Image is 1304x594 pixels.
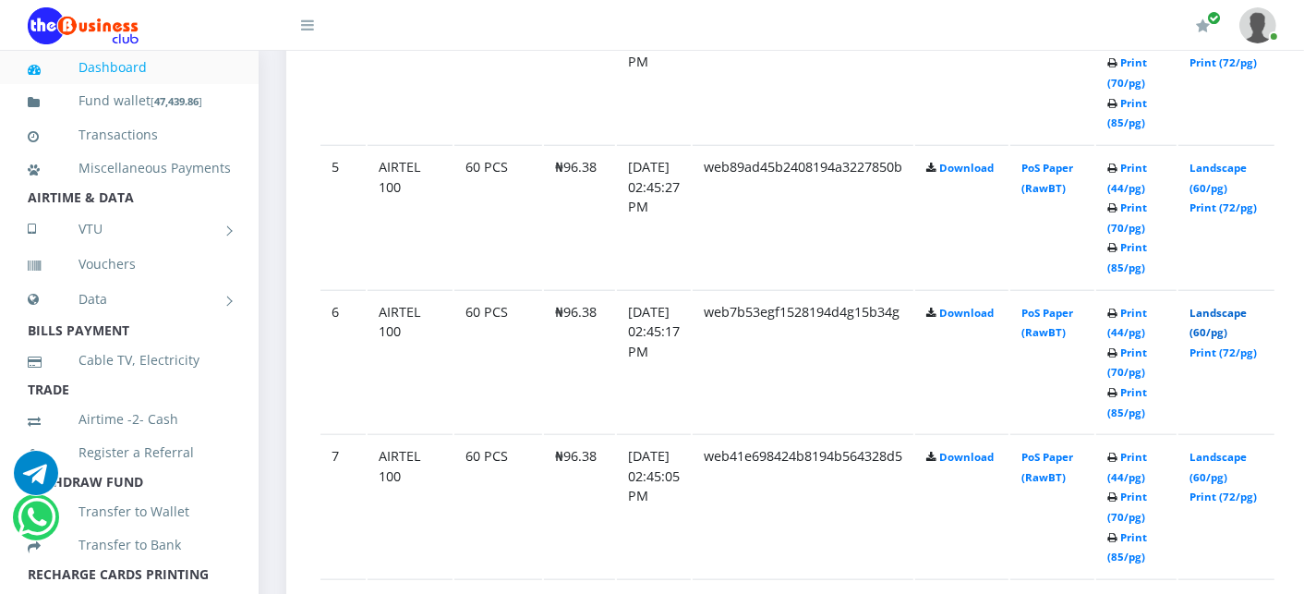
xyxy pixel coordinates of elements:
[28,46,231,89] a: Dashboard
[28,431,231,474] a: Register a Referral
[939,306,994,320] a: Download
[617,434,691,577] td: [DATE] 02:45:05 PM
[320,434,366,577] td: 7
[454,290,542,433] td: 60 PCS
[1189,450,1247,484] a: Landscape (60/pg)
[320,290,366,433] td: 6
[1107,530,1147,564] a: Print (85/pg)
[28,147,231,189] a: Miscellaneous Payments
[28,7,139,44] img: Logo
[1189,345,1257,359] a: Print (72/pg)
[1189,490,1257,503] a: Print (72/pg)
[368,434,453,577] td: AIRTEL 100
[1107,306,1147,340] a: Print (44/pg)
[28,206,231,252] a: VTU
[1107,161,1147,195] a: Print (44/pg)
[1107,345,1147,380] a: Print (70/pg)
[939,161,994,175] a: Download
[1107,385,1147,419] a: Print (85/pg)
[320,145,366,288] td: 5
[1189,200,1257,214] a: Print (72/pg)
[28,491,231,533] a: Transfer to Wallet
[1196,18,1210,33] i: Renew/Upgrade Subscription
[617,145,691,288] td: [DATE] 02:45:27 PM
[28,524,231,566] a: Transfer to Bank
[1207,11,1221,25] span: Renew/Upgrade Subscription
[1021,450,1073,484] a: PoS Paper (RawBT)
[14,465,58,495] a: Chat for support
[18,509,55,539] a: Chat for support
[28,243,231,285] a: Vouchers
[28,79,231,123] a: Fund wallet[47,439.86]
[1107,200,1147,235] a: Print (70/pg)
[368,145,453,288] td: AIRTEL 100
[693,145,913,288] td: web89ad45b2408194a3227850b
[544,434,615,577] td: ₦96.38
[28,398,231,441] a: Airtime -2- Cash
[454,145,542,288] td: 60 PCS
[1107,240,1147,274] a: Print (85/pg)
[939,450,994,464] a: Download
[693,290,913,433] td: web7b53egf1528194d4g15b34g
[544,290,615,433] td: ₦96.38
[617,290,691,433] td: [DATE] 02:45:17 PM
[368,290,453,433] td: AIRTEL 100
[1107,55,1147,90] a: Print (70/pg)
[544,145,615,288] td: ₦96.38
[1189,306,1247,340] a: Landscape (60/pg)
[1107,450,1147,484] a: Print (44/pg)
[1021,161,1073,195] a: PoS Paper (RawBT)
[28,339,231,382] a: Cable TV, Electricity
[1189,55,1257,69] a: Print (72/pg)
[1107,96,1147,130] a: Print (85/pg)
[1189,161,1247,195] a: Landscape (60/pg)
[1239,7,1276,43] img: User
[154,94,199,108] b: 47,439.86
[1107,490,1147,524] a: Print (70/pg)
[1021,306,1073,340] a: PoS Paper (RawBT)
[693,434,913,577] td: web41e698424b8194b564328d5
[28,114,231,156] a: Transactions
[28,276,231,322] a: Data
[151,94,202,108] small: [ ]
[454,434,542,577] td: 60 PCS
